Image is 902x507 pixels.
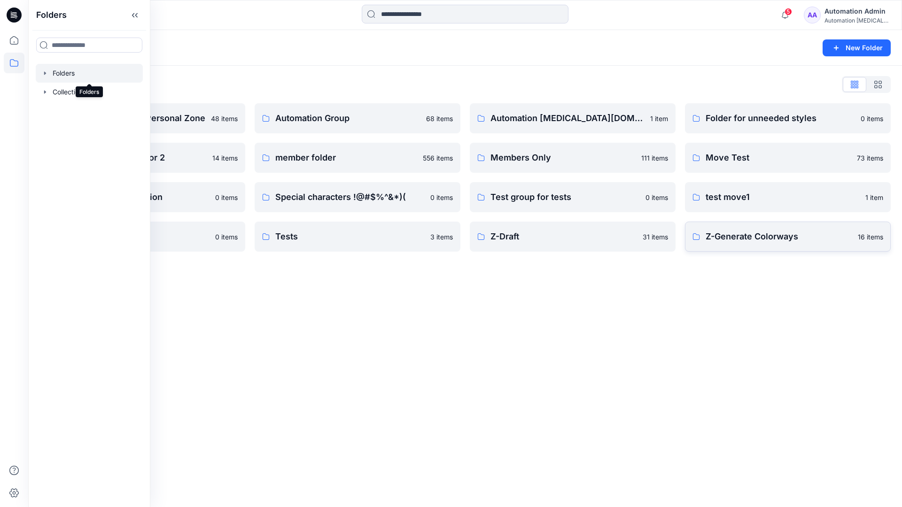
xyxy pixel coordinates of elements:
[426,114,453,123] p: 68 items
[215,232,238,242] p: 0 items
[470,182,676,212] a: Test group for tests0 items
[865,192,883,202] p: 1 item
[275,112,420,125] p: Automation Group
[824,17,890,24] div: Automation [MEDICAL_DATA]...
[685,182,891,212] a: test move11 item
[430,192,453,202] p: 0 items
[706,151,851,164] p: Move Test
[685,103,891,133] a: Folder for unneeded styles0 items
[823,39,891,56] button: New Folder
[706,112,855,125] p: Folder for unneeded styles
[255,222,460,252] a: Tests3 items
[430,232,453,242] p: 3 items
[641,153,668,163] p: 111 items
[861,114,883,123] p: 0 items
[470,143,676,173] a: Members Only111 items
[423,153,453,163] p: 556 items
[650,114,668,123] p: 1 item
[706,230,852,243] p: Z-Generate Colorways
[824,6,890,17] div: Automation Admin
[275,191,425,204] p: Special characters !@#$%^&*)(
[490,191,640,204] p: Test group for tests
[858,232,883,242] p: 16 items
[645,192,668,202] p: 0 items
[470,103,676,133] a: Automation [MEDICAL_DATA][DOMAIN_NAME]1 item
[857,153,883,163] p: 73 items
[490,151,636,164] p: Members Only
[211,114,238,123] p: 48 items
[255,143,460,173] a: member folder556 items
[255,103,460,133] a: Automation Group68 items
[275,151,417,164] p: member folder
[490,112,645,125] p: Automation [MEDICAL_DATA][DOMAIN_NAME]
[706,191,860,204] p: test move1
[685,143,891,173] a: Move Test73 items
[643,232,668,242] p: 31 items
[785,8,792,15] span: 5
[212,153,238,163] p: 14 items
[275,230,425,243] p: Tests
[804,7,821,23] div: AA
[685,222,891,252] a: Z-Generate Colorways16 items
[215,192,238,202] p: 0 items
[470,222,676,252] a: Z-Draft31 items
[490,230,637,243] p: Z-Draft
[255,182,460,212] a: Special characters !@#$%^&*)(0 items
